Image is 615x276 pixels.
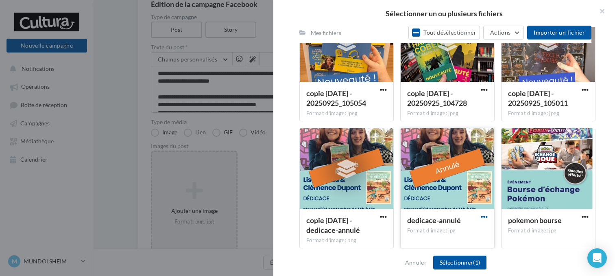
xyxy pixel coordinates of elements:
[408,26,480,39] button: Tout désélectionner
[490,29,510,36] span: Actions
[483,26,524,39] button: Actions
[407,110,488,117] div: Format d'image: jpeg
[473,259,480,266] span: (1)
[306,110,387,117] div: Format d'image: jpeg
[306,216,360,234] span: copie 24-09-2025 - dedicace-annulé
[306,237,387,244] div: Format d'image: png
[407,227,488,234] div: Format d'image: jpg
[508,216,562,225] span: pokemon bourse
[433,256,486,269] button: Sélectionner(1)
[402,258,430,267] button: Annuler
[306,89,366,107] span: copie 25-09-2025 - 20250925_105054
[508,227,589,234] div: Format d'image: jpg
[508,89,568,107] span: copie 25-09-2025 - 20250925_105011
[527,26,591,39] button: Importer un fichier
[534,29,585,36] span: Importer un fichier
[311,29,341,37] div: Mes fichiers
[587,248,607,268] div: Open Intercom Messenger
[407,216,461,225] span: dedicace-annulé
[286,10,602,17] h2: Sélectionner un ou plusieurs fichiers
[508,110,589,117] div: Format d'image: jpeg
[407,89,467,107] span: copie 25-09-2025 - 20250925_104728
